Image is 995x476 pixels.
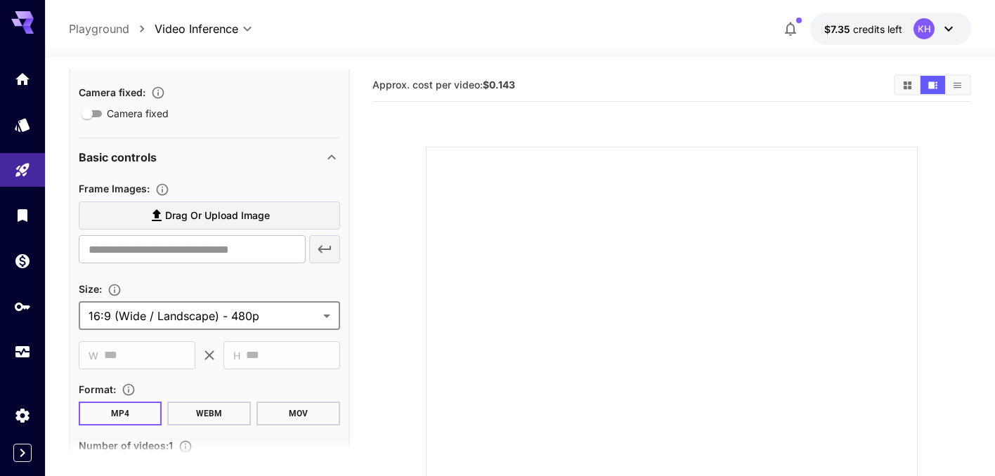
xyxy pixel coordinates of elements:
div: Library [14,206,31,224]
span: Frame Images : [79,183,150,194]
span: credits left [853,23,902,35]
p: Basic controls [79,149,157,166]
span: Camera fixed : [79,86,145,98]
div: Settings [14,406,31,424]
label: Drag or upload image [79,201,340,230]
button: WEBM [167,402,251,425]
span: Camera fixed [107,106,169,121]
div: $7.35077 [824,22,902,37]
span: H [233,348,240,364]
button: MP4 [79,402,162,425]
div: API Keys [14,298,31,315]
button: Show videos in video view [921,76,945,94]
span: Size : [79,283,102,295]
span: Format : [79,383,116,395]
button: Upload frame images. [150,183,175,197]
div: Show videos in grid viewShow videos in video viewShow videos in list view [894,74,971,95]
button: Choose the file format for the output video. [116,383,141,397]
button: $7.35077KH [810,13,971,45]
nav: breadcrumb [69,20,155,37]
button: Expand sidebar [13,444,32,462]
button: MOV [256,402,340,425]
div: Wallet [14,252,31,270]
div: Usage [14,343,31,361]
button: Show videos in list view [945,76,970,94]
span: $7.35 [824,23,853,35]
span: W [89,348,98,364]
span: 16:9 (Wide / Landscape) - 480p [89,308,318,324]
div: Home [14,70,31,88]
div: Models [14,116,31,133]
button: Show videos in grid view [895,76,920,94]
b: $0.143 [483,79,515,91]
a: Playground [69,20,129,37]
div: KH [913,18,935,39]
span: Video Inference [155,20,238,37]
span: Drag or upload image [165,207,270,225]
button: Adjust the dimensions of the generated image by specifying its width and height in pixels, or sel... [102,283,127,297]
span: Approx. cost per video: [372,79,515,91]
div: Playground [14,161,31,179]
div: Basic controls [79,140,340,174]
